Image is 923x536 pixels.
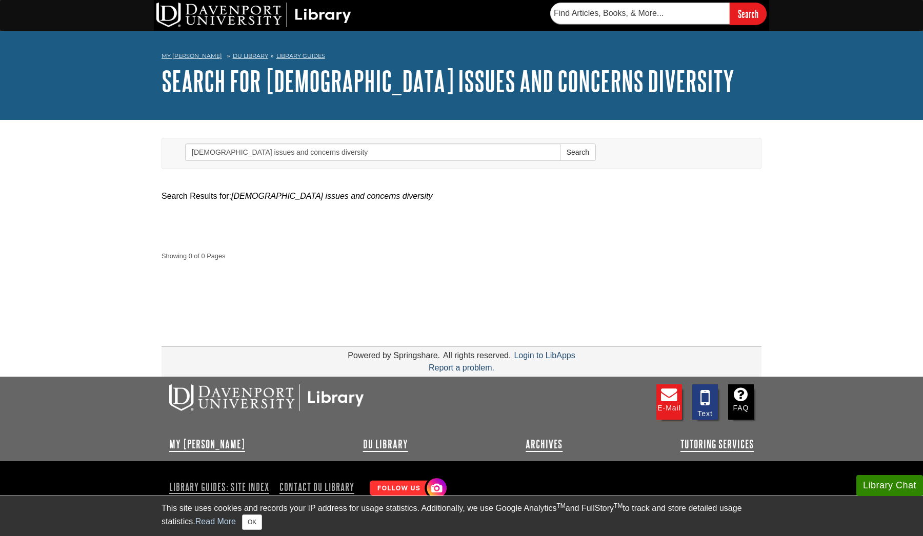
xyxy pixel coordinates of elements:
img: DU Libraries [169,384,364,411]
a: Report a problem. [429,363,494,372]
a: DU Library [363,438,408,450]
a: Archives [526,438,563,450]
button: Search [560,143,596,161]
input: Search [730,3,767,25]
div: Powered by Springshare. [346,351,442,360]
sup: TM [556,502,565,509]
strong: Showing 0 of 0 Pages [162,251,761,261]
button: Library Chat [856,475,923,496]
div: All rights reserved. [442,351,513,360]
h1: Search for [DEMOGRAPHIC_DATA] issues and concerns diversity [162,66,761,96]
a: Tutoring Services [680,438,754,450]
a: My [PERSON_NAME] [162,52,222,60]
a: Read More [195,517,236,526]
nav: breadcrumb [162,49,761,66]
div: Search Results for: [162,190,761,202]
a: Library Guides [276,52,325,59]
input: Enter Search Words [185,143,560,161]
div: This site uses cookies and records your IP address for usage statistics. Additionally, we use Goo... [162,502,761,530]
button: Close [242,514,262,530]
a: Login to LibApps [514,351,575,360]
img: Follow Us! Instagram [365,474,449,503]
a: Contact DU Library [275,478,358,496]
a: DU Library [233,52,268,59]
a: Library Guides: Site Index [169,478,273,496]
img: DU Library [156,3,351,27]
em: [DEMOGRAPHIC_DATA] issues and concerns diversity [231,192,432,200]
a: FAQ [728,384,754,420]
a: E-mail [656,384,682,420]
form: Searches DU Library's articles, books, and more [550,3,767,25]
a: Text [692,384,718,420]
sup: TM [614,502,623,509]
input: Find Articles, Books, & More... [550,3,730,24]
a: My [PERSON_NAME] [169,438,245,450]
